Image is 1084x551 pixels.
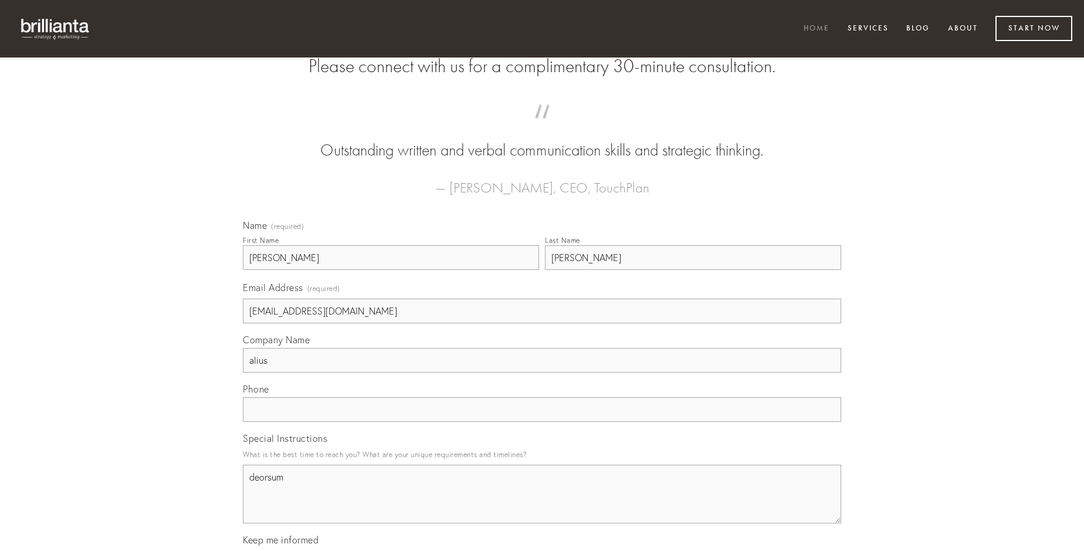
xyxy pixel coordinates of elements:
[840,19,896,39] a: Services
[271,223,304,230] span: (required)
[262,116,822,162] blockquote: Outstanding written and verbal communication skills and strategic thinking.
[796,19,837,39] a: Home
[940,19,985,39] a: About
[243,465,841,523] textarea: deorsum
[307,280,340,296] span: (required)
[899,19,937,39] a: Blog
[243,236,279,245] div: First Name
[243,282,303,293] span: Email Address
[262,162,822,200] figcaption: — [PERSON_NAME], CEO, TouchPlan
[243,432,327,444] span: Special Instructions
[243,383,269,395] span: Phone
[243,334,310,346] span: Company Name
[995,16,1072,41] a: Start Now
[243,55,841,77] h2: Please connect with us for a complimentary 30-minute consultation.
[243,219,267,231] span: Name
[243,534,319,546] span: Keep me informed
[545,236,580,245] div: Last Name
[243,447,841,462] p: What is the best time to reach you? What are your unique requirements and timelines?
[262,116,822,139] span: “
[12,12,100,46] img: brillianta - research, strategy, marketing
